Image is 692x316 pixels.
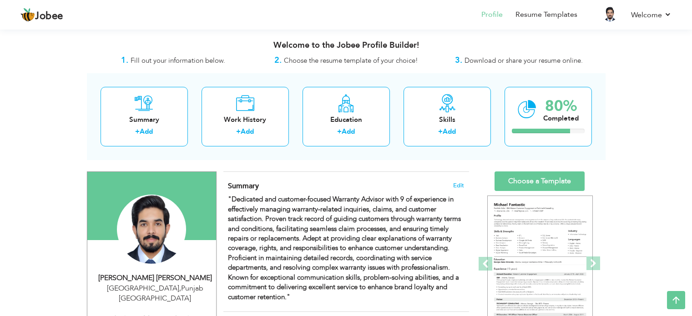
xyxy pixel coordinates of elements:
div: [GEOGRAPHIC_DATA] Punjab [GEOGRAPHIC_DATA] [94,283,216,304]
a: Profile [481,10,503,20]
img: SYED ESHAN MUNAWAR ALI [117,195,186,264]
span: Jobee [35,11,63,21]
span: , [179,283,181,293]
img: jobee.io [20,8,35,22]
a: Jobee [20,8,63,22]
strong: 3. [455,55,462,66]
div: Education [310,115,383,125]
label: + [438,127,443,136]
label: + [135,127,140,136]
strong: 2. [274,55,282,66]
a: Add [241,127,254,136]
a: Add [140,127,153,136]
span: Edit [453,182,464,189]
div: Skills [411,115,484,125]
div: 80% [543,99,579,114]
span: Download or share your resume online. [465,56,583,65]
a: Choose a Template [495,171,585,191]
span: Summary [228,181,259,191]
strong: "Dedicated and customer-focused Warranty Advisor with 9 of experience in effectively managing war... [228,195,461,301]
div: [PERSON_NAME] [PERSON_NAME] [94,273,216,283]
div: Completed [543,114,579,123]
label: + [337,127,342,136]
a: Resume Templates [515,10,577,20]
a: Add [443,127,456,136]
a: Add [342,127,355,136]
a: Welcome [631,10,672,20]
div: Summary [108,115,181,125]
h4: Adding a summary is a quick and easy way to highlight your experience and interests. [228,181,464,191]
span: Choose the resume template of your choice! [284,56,418,65]
label: + [236,127,241,136]
h3: Welcome to the Jobee Profile Builder! [87,41,606,50]
strong: 1. [121,55,128,66]
div: Work History [209,115,282,125]
img: Profile Img [603,7,617,21]
span: Fill out your information below. [131,56,225,65]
